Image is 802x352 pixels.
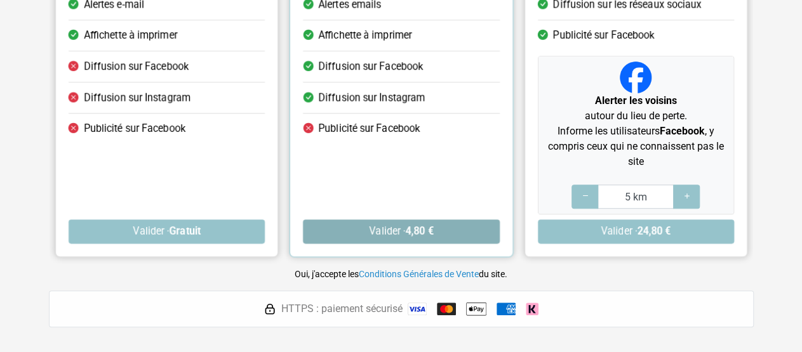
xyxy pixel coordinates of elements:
[281,301,403,316] span: HTTPS : paiement sécurisé
[594,95,676,107] strong: Alerter les voisins
[497,303,516,315] img: American Express
[405,225,433,237] strong: 4,80 €
[264,303,276,315] img: HTTPS : paiement sécurisé
[537,219,733,244] button: Valider ·24,80 €
[620,62,652,93] img: Facebook
[303,219,499,244] button: Valider ·4,80 €
[318,90,425,105] span: Diffusion sur Instagram
[84,121,185,136] span: Publicité sur Facebook
[552,28,654,43] span: Publicité sur Facebook
[84,28,177,43] span: Affichette à imprimer
[84,90,190,105] span: Diffusion sur Instagram
[466,299,486,319] img: Apple Pay
[359,269,479,279] a: Conditions Générales de Vente
[543,124,728,169] p: Informe les utilisateurs , y compris ceux qui ne connaissent pas le site
[408,303,427,315] img: Visa
[437,303,456,315] img: Mastercard
[69,219,265,244] button: Valider ·Gratuit
[637,225,671,237] strong: 24,80 €
[318,121,420,136] span: Publicité sur Facebook
[295,269,507,279] small: Oui, j'accepte les du site.
[526,303,538,315] img: Klarna
[659,125,704,137] strong: Facebook
[318,59,423,74] span: Diffusion sur Facebook
[543,93,728,124] p: autour du lieu de perte.
[169,225,200,237] strong: Gratuit
[84,59,189,74] span: Diffusion sur Facebook
[318,28,411,43] span: Affichette à imprimer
